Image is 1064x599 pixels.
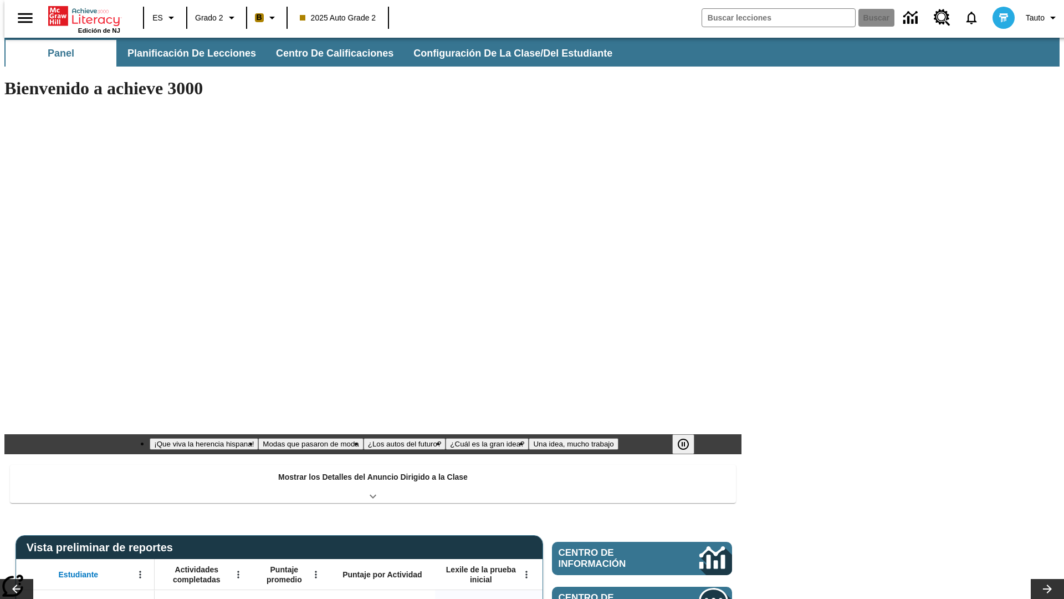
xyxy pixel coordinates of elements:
[27,541,178,554] span: Vista preliminar de reportes
[342,570,422,580] span: Puntaje por Actividad
[267,40,402,67] button: Centro de calificaciones
[258,438,363,450] button: Diapositiva 2 Modas que pasaron de moda
[127,47,256,60] span: Planificación de lecciones
[559,547,662,570] span: Centro de información
[672,434,694,454] button: Pausar
[195,12,223,24] span: Grado 2
[59,570,99,580] span: Estudiante
[48,47,74,60] span: Panel
[1021,8,1064,28] button: Perfil/Configuración
[518,566,535,583] button: Abrir menú
[446,438,529,450] button: Diapositiva 4 ¿Cuál es la gran idea?
[413,47,612,60] span: Configuración de la clase/del estudiante
[364,438,446,450] button: Diapositiva 3 ¿Los autos del futuro?
[4,38,1060,67] div: Subbarra de navegación
[672,434,705,454] div: Pausar
[48,5,120,27] a: Portada
[993,7,1015,29] img: avatar image
[10,465,736,503] div: Mostrar los Detalles del Anuncio Dirigido a la Clase
[257,11,262,24] span: B
[119,40,265,67] button: Planificación de lecciones
[529,438,618,450] button: Diapositiva 5 Una idea, mucho trabajo
[150,438,258,450] button: Diapositiva 1 ¡Que viva la herencia hispana!
[300,12,376,24] span: 2025 Auto Grade 2
[4,78,741,99] h1: Bienvenido a achieve 3000
[6,40,116,67] button: Panel
[308,566,324,583] button: Abrir menú
[1031,579,1064,599] button: Carrusel de lecciones, seguir
[258,565,311,585] span: Puntaje promedio
[4,40,622,67] div: Subbarra de navegación
[250,8,283,28] button: Boost El color de la clase es anaranjado claro. Cambiar el color de la clase.
[441,565,521,585] span: Lexile de la prueba inicial
[405,40,621,67] button: Configuración de la clase/del estudiante
[48,4,120,34] div: Portada
[152,12,163,24] span: ES
[278,471,468,483] p: Mostrar los Detalles del Anuncio Dirigido a la Clase
[957,3,986,32] a: Notificaciones
[147,8,183,28] button: Lenguaje: ES, Selecciona un idioma
[702,9,855,27] input: Buscar campo
[78,27,120,34] span: Edición de NJ
[552,542,732,575] a: Centro de información
[160,565,233,585] span: Actividades completadas
[132,566,149,583] button: Abrir menú
[1026,12,1045,24] span: Tauto
[276,47,393,60] span: Centro de calificaciones
[897,3,927,33] a: Centro de información
[9,2,42,34] button: Abrir el menú lateral
[191,8,243,28] button: Grado: Grado 2, Elige un grado
[230,566,247,583] button: Abrir menú
[986,3,1021,32] button: Escoja un nuevo avatar
[927,3,957,33] a: Centro de recursos, Se abrirá en una pestaña nueva.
